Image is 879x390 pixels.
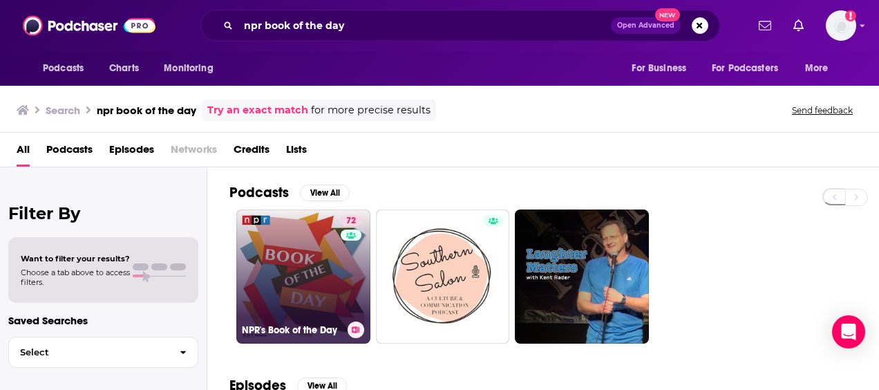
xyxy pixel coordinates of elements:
a: All [17,138,30,167]
h3: npr book of the day [97,104,196,117]
span: More [805,59,829,78]
a: PodcastsView All [229,184,350,201]
span: Choose a tab above to access filters. [21,268,130,287]
span: Open Advanced [617,22,674,29]
button: open menu [703,55,798,82]
a: Podcasts [46,138,93,167]
button: open menu [154,55,231,82]
svg: Add a profile image [845,10,856,21]
img: Podchaser - Follow, Share and Rate Podcasts [23,12,155,39]
span: 72 [346,214,356,228]
a: Show notifications dropdown [753,14,777,37]
h3: Search [46,104,80,117]
button: open menu [622,55,703,82]
span: Want to filter your results? [21,254,130,263]
span: Logged in as AtriaBooks [826,10,856,41]
div: Search podcasts, credits, & more... [200,10,720,41]
button: Open AdvancedNew [611,17,681,34]
button: open menu [795,55,846,82]
a: Show notifications dropdown [788,14,809,37]
button: open menu [33,55,102,82]
span: New [655,8,680,21]
p: Saved Searches [8,314,198,327]
h2: Filter By [8,203,198,223]
img: User Profile [826,10,856,41]
span: Networks [171,138,217,167]
a: Charts [100,55,147,82]
span: For Podcasters [712,59,778,78]
span: Monitoring [164,59,213,78]
a: 72NPR's Book of the Day [236,210,370,344]
button: Send feedback [788,104,857,116]
input: Search podcasts, credits, & more... [238,15,611,37]
button: Show profile menu [826,10,856,41]
a: Credits [234,138,270,167]
span: Charts [109,59,139,78]
button: Select [8,337,198,368]
a: 72 [341,215,361,226]
h2: Podcasts [229,184,289,201]
button: View All [300,185,350,201]
span: Podcasts [43,59,84,78]
a: Lists [286,138,307,167]
h3: NPR's Book of the Day [242,324,342,336]
span: Select [9,348,169,357]
div: Open Intercom Messenger [832,315,865,349]
a: Episodes [109,138,154,167]
span: For Business [632,59,686,78]
span: for more precise results [311,102,431,118]
a: Try an exact match [207,102,308,118]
